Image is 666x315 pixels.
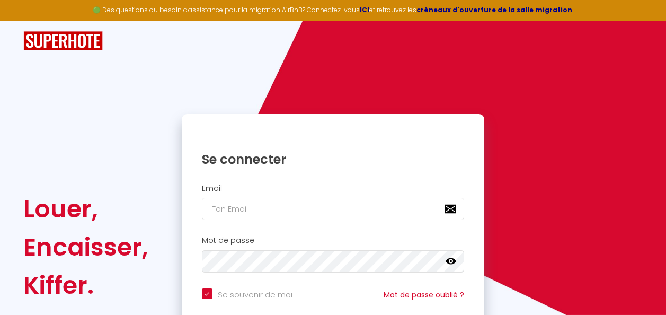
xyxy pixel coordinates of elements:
h2: Email [202,184,465,193]
h1: Se connecter [202,151,465,168]
input: Ton Email [202,198,465,220]
a: ICI [360,5,369,14]
a: créneaux d'ouverture de la salle migration [416,5,572,14]
img: SuperHote logo [23,31,103,51]
div: Kiffer. [23,266,148,304]
h2: Mot de passe [202,236,465,245]
div: Louer, [23,190,148,228]
a: Mot de passe oublié ? [384,290,464,300]
div: Encaisser, [23,228,148,266]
